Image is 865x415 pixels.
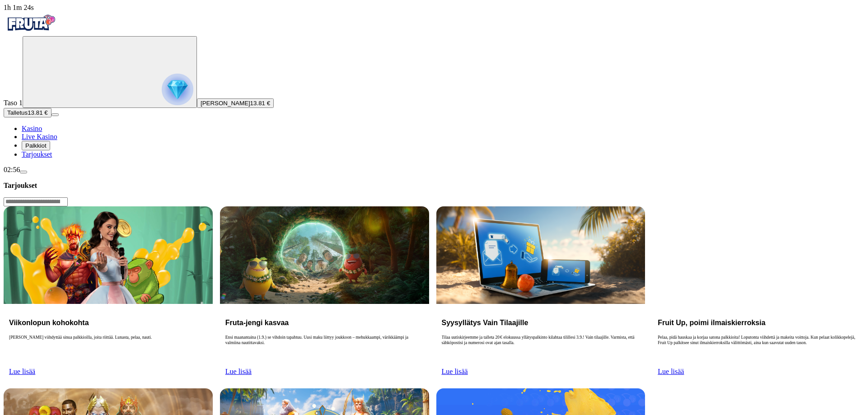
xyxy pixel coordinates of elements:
a: Lue lisää [442,368,468,375]
span: Talletus [7,109,28,116]
span: Taso 1 [4,99,23,107]
h3: Fruta-jengi kasvaa [225,318,424,327]
span: user session time [4,4,34,11]
p: Tilaa uutiskirjeemme ja talleta 20 € elokuussa yllätyspalkinto kilahtaa tilillesi 3.9.! Vain tila... [442,335,640,364]
a: Fruta [4,28,58,36]
p: Ensi maanantaina (1.9.) se vihdoin tapahtuu. Uusi maku liittyy joukkoon – mehukkaampi, värikkäämp... [225,335,424,364]
p: Pelaa, pidä hauskaa ja korjaa satona palkkioita! Loputonta viihdettä ja makeita voittoja. Kun pel... [658,335,856,364]
span: [PERSON_NAME] [201,100,250,107]
span: 02:56 [4,166,20,173]
a: Lue lisää [658,368,684,375]
button: Talletusplus icon13.81 € [4,108,51,117]
span: Palkkiot [25,142,47,149]
button: menu [51,113,59,116]
a: Lue lisää [225,368,252,375]
span: 13.81 € [28,109,47,116]
img: Viikonlopun kohokohta [4,206,213,304]
h3: Viikonlopun kohokohta [9,318,207,327]
span: Kasino [22,125,42,132]
a: diamond iconKasino [22,125,42,132]
img: Fruit Up, poimi ilmaiskierroksia [652,206,861,304]
a: gift-inverted iconTarjoukset [22,150,52,158]
button: menu [20,171,27,173]
img: Fruta [4,12,58,34]
span: Live Kasino [22,133,57,140]
img: Syysyllätys Vain Tilaajille [436,206,645,304]
button: [PERSON_NAME]13.81 € [197,98,274,108]
button: reward progress [23,36,197,108]
span: Tarjoukset [22,150,52,158]
img: Fruta-jengi kasvaa [220,206,429,304]
span: 13.81 € [250,100,270,107]
a: poker-chip iconLive Kasino [22,133,57,140]
nav: Primary [4,12,861,159]
p: [PERSON_NAME] viihdyttää sinua palkkioilla, joita riittää. Lunasta, pelaa, nauti. [9,335,207,364]
a: Lue lisää [9,368,35,375]
img: reward progress [162,74,193,105]
h3: Fruit Up, poimi ilmaiskierroksia [658,318,856,327]
h3: Syysyllätys Vain Tilaajille [442,318,640,327]
input: Search [4,197,68,206]
h3: Tarjoukset [4,181,861,190]
button: reward iconPalkkiot [22,141,50,150]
